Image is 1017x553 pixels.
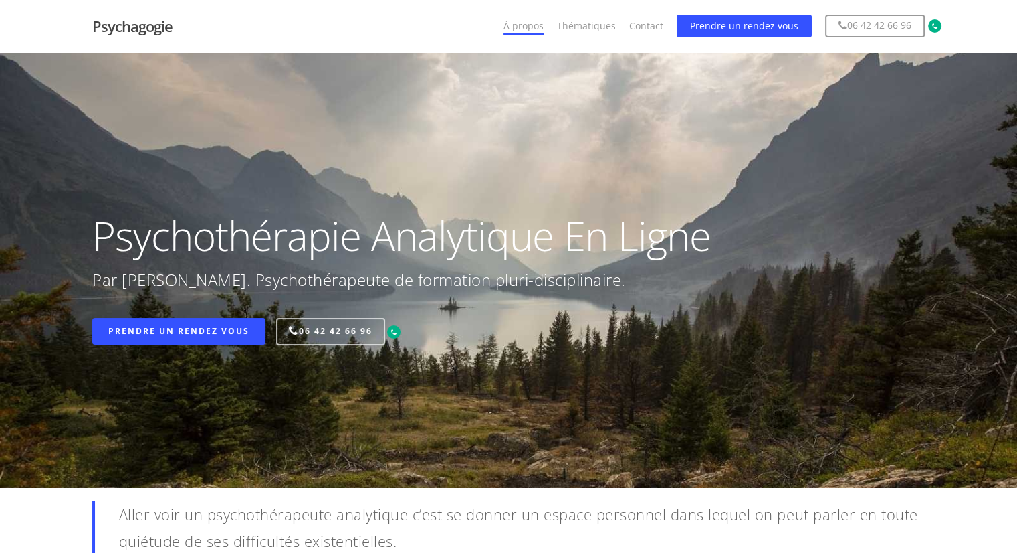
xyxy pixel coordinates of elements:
[629,19,663,33] a: Contact
[276,318,385,345] a: 06 42 42 66 96
[557,19,616,33] a: Thématiques
[92,19,173,33] a: Psychagogie
[92,318,265,344] a: Prendre un rendez vous
[677,19,812,33] a: Prendre un rendez vous
[92,209,925,262] h2: Psychothérapie Analytique En Ligne
[503,19,544,33] a: À propos
[825,19,925,33] a: 06 42 42 66 96
[92,268,626,291] span: Par [PERSON_NAME]. Psychothérapeute de formation pluri-disciplinaire.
